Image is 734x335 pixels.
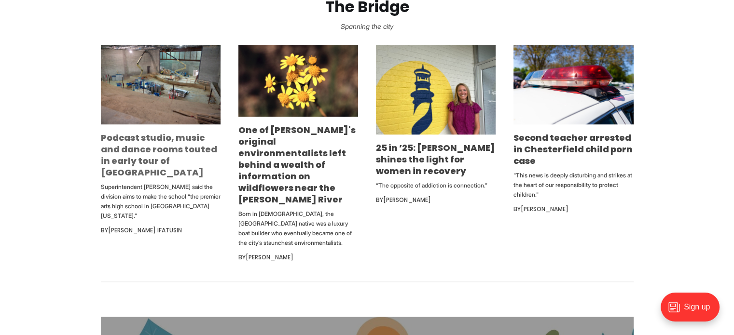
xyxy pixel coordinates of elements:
[376,194,496,206] div: By
[383,196,431,204] a: [PERSON_NAME]
[238,45,358,117] img: One of Richmond's original environmentalists left behind a wealth of information on wildflowers n...
[101,45,221,125] img: Podcast studio, music and dance rooms touted in early tour of new Richmond high school
[238,124,356,205] a: One of [PERSON_NAME]'s original environmentalists left behind a wealth of information on wildflow...
[108,226,182,234] a: [PERSON_NAME] Ifatusin
[15,20,719,33] p: Spanning the city
[513,45,633,124] img: Second teacher arrested in Chesterfield child porn case
[513,203,633,215] div: By
[652,288,734,335] iframe: portal-trigger
[376,181,496,190] p: “The opposite of addiction is connection.”
[513,132,633,167] a: Second teacher arrested in Chesterfield child porn case
[521,205,568,213] a: [PERSON_NAME]
[101,132,217,178] a: Podcast studio, music and dance rooms touted in early tour of [GEOGRAPHIC_DATA]
[376,45,496,134] img: 25 in ’25: Emily DuBose shines the light for women in recovery
[101,182,221,221] p: Superintendent [PERSON_NAME] said the division aims to make the school “the premier arts high sch...
[238,252,358,263] div: By
[513,171,633,200] p: "This news is deeply disturbing and strikes at the heart of our responsibility to protect children."
[246,253,293,261] a: [PERSON_NAME]
[238,209,358,248] p: Born in [DEMOGRAPHIC_DATA], the [GEOGRAPHIC_DATA] native was a luxury boat builder who eventually...
[101,225,221,236] div: By
[376,142,495,177] a: 25 in ’25: [PERSON_NAME] shines the light for women in recovery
